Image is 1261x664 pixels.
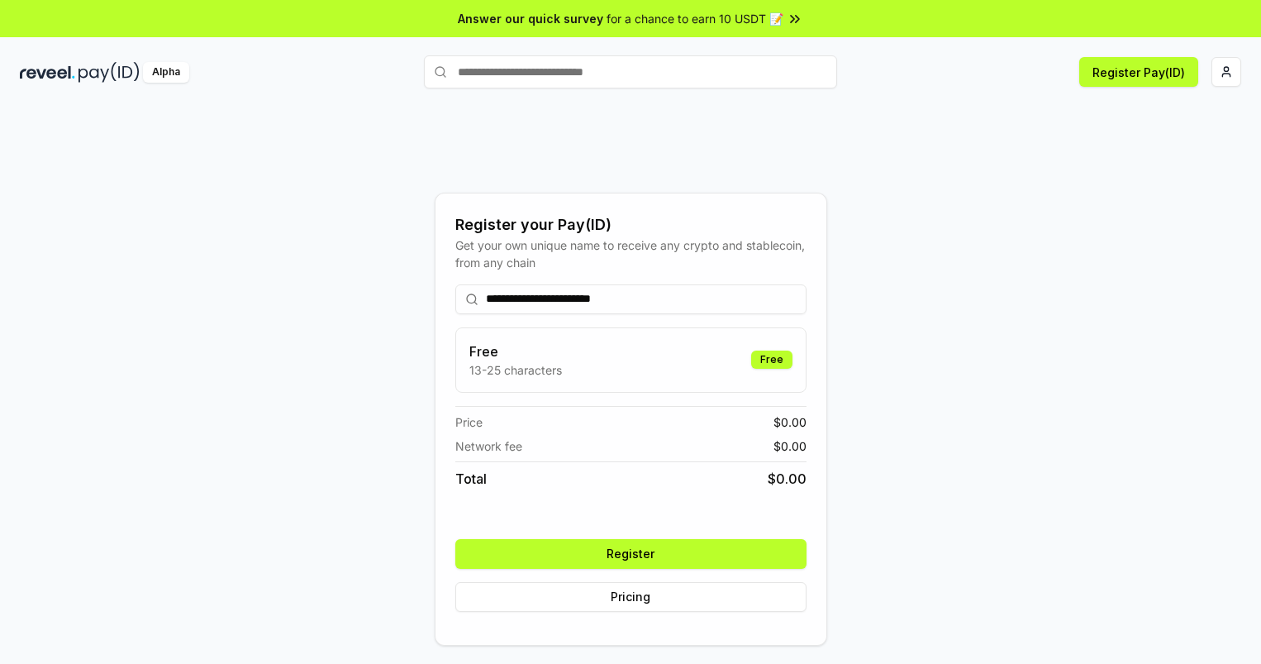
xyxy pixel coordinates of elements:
[20,62,75,83] img: reveel_dark
[1079,57,1198,87] button: Register Pay(ID)
[773,413,807,431] span: $ 0.00
[607,10,783,27] span: for a chance to earn 10 USDT 📝
[455,236,807,271] div: Get your own unique name to receive any crypto and stablecoin, from any chain
[469,361,562,379] p: 13-25 characters
[143,62,189,83] div: Alpha
[469,342,562,361] h3: Free
[455,437,522,455] span: Network fee
[773,437,807,455] span: $ 0.00
[455,469,487,489] span: Total
[455,413,483,431] span: Price
[458,10,603,27] span: Answer our quick survey
[455,213,807,236] div: Register your Pay(ID)
[79,62,140,83] img: pay_id
[455,582,807,612] button: Pricing
[751,351,792,369] div: Free
[768,469,807,489] span: $ 0.00
[455,539,807,569] button: Register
